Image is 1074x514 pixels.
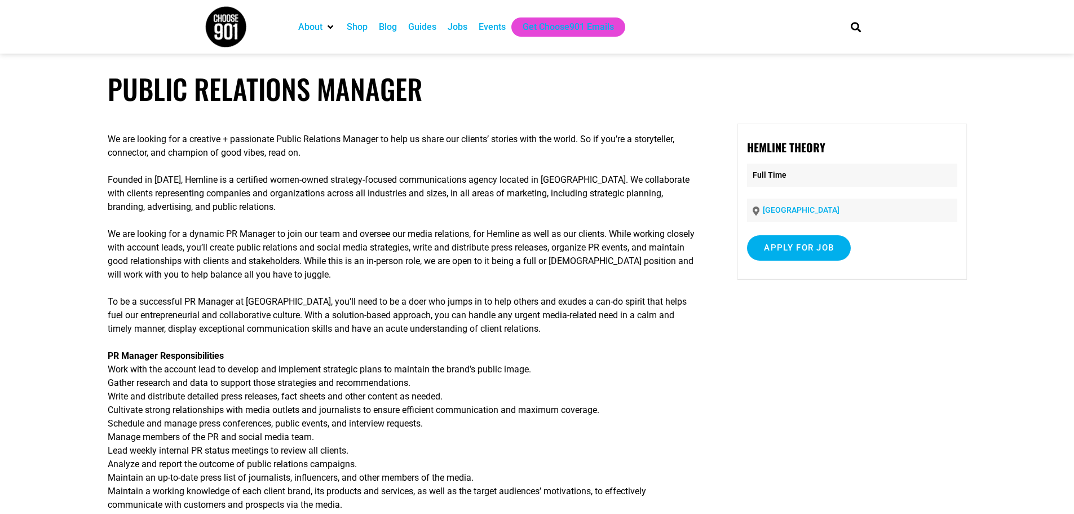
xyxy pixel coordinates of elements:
[408,20,436,34] a: Guides
[293,17,832,37] nav: Main nav
[448,20,467,34] a: Jobs
[293,17,341,37] div: About
[763,205,839,214] a: [GEOGRAPHIC_DATA]
[747,139,825,156] strong: Hemline Theory
[347,20,368,34] a: Shop
[108,72,967,106] h1: Public Relations Manager
[108,133,695,160] p: We are looking for a creative + passionate Public Relations Manager to help us share our clients’...
[479,20,506,34] a: Events
[108,295,695,336] p: To be a successful PR Manager at [GEOGRAPHIC_DATA], you’ll need to be a doer who jumps in to help...
[379,20,397,34] a: Blog
[747,235,851,261] input: Apply for job
[747,164,957,187] p: Full Time
[523,20,614,34] a: Get Choose901 Emails
[108,227,695,282] p: We are looking for a dynamic PR Manager to join our team and oversee our media relations, for Hem...
[298,20,322,34] a: About
[108,350,224,361] strong: PR Manager Responsibilities
[108,173,695,214] p: Founded in [DATE], Hemline is a certified women-owned strategy-focused communications agency loca...
[846,17,865,36] div: Search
